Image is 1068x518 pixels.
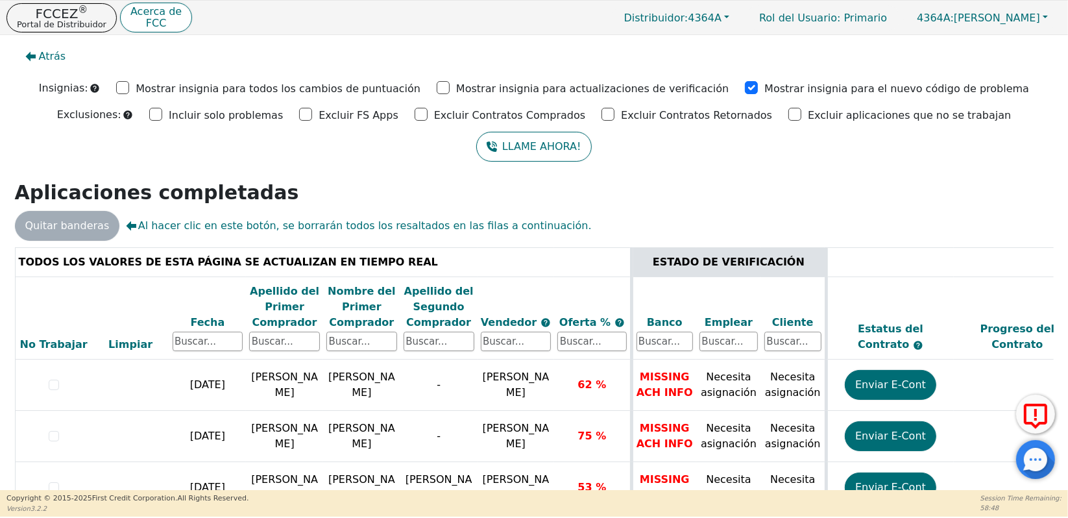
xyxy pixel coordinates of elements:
[746,5,900,31] a: Rol del Usuario: Primario
[481,332,552,351] input: Buscar...
[249,332,320,351] input: Buscar...
[169,462,247,513] td: [DATE]
[903,8,1062,28] button: 4364A:[PERSON_NAME]
[637,254,821,270] div: ESTADO DE VERIFICACIÓN
[631,360,696,411] td: MISSING ACH INFO
[169,108,283,123] p: Incluir solo problemas
[39,80,88,96] p: Insignias:
[326,332,397,351] input: Buscar...
[483,371,550,399] span: [PERSON_NAME]
[323,360,400,411] td: [PERSON_NAME]
[434,108,585,123] p: Excluir Contratos Comprados
[15,181,299,204] strong: Aplicaciones completadas
[15,42,77,71] button: Atrás
[17,7,106,20] p: FCCEZ
[483,473,550,501] span: [PERSON_NAME]
[917,12,1040,24] span: [PERSON_NAME]
[624,12,688,24] span: Distribuidor:
[808,108,1011,123] p: Excluir aplicaciones que no se trabajan
[637,332,694,351] input: Buscar...
[980,493,1062,503] p: Session Time Remaining:
[637,315,694,330] div: Banco
[761,360,826,411] td: Necesita asignación
[481,316,540,328] span: Vendedor
[699,315,758,330] div: Emplear
[246,462,323,513] td: [PERSON_NAME]
[39,49,66,64] span: Atrás
[404,332,474,351] input: Buscar...
[136,81,420,97] p: Mostrar insignia para todos los cambios de puntuación
[764,332,821,351] input: Buscar...
[980,503,1062,513] p: 58:48
[323,411,400,462] td: [PERSON_NAME]
[19,254,627,270] div: TODOS LOS VALORES DE ESTA PÁGINA SE ACTUALIZAN EN TIEMPO REAL
[696,411,761,462] td: Necesita asignación
[577,378,606,391] span: 62 %
[761,462,826,513] td: Necesita asignación
[323,462,400,513] td: [PERSON_NAME]
[624,12,722,24] span: 4364A
[130,18,182,29] p: FCC
[19,337,89,352] div: No Trabajar
[6,504,249,513] p: Version 3.2.2
[456,81,729,97] p: Mostrar insignia para actualizaciones de verificación
[559,316,614,328] span: Oferta %
[845,370,936,400] button: Enviar E-Cont
[400,360,478,411] td: -
[249,284,320,330] div: Apellido del Primer Comprador
[120,3,192,33] button: Acerca deFCC
[173,315,243,330] div: Fecha
[631,411,696,462] td: MISSING ACH INFO
[764,315,821,330] div: Cliente
[483,422,550,450] span: [PERSON_NAME]
[6,493,249,504] p: Copyright © 2015- 2025 First Credit Corporation.
[696,462,761,513] td: Necesita asignación
[6,3,117,32] button: FCCEZ®Portal de Distribuidor
[1016,395,1055,434] button: Reportar Error a FCC
[404,284,474,330] div: Apellido del Segundo Comprador
[246,360,323,411] td: [PERSON_NAME]
[621,108,772,123] p: Excluir Contratos Retornados
[845,421,936,451] button: Enviar E-Cont
[173,332,243,351] input: Buscar...
[78,4,88,16] sup: ®
[858,323,923,351] span: Estatus del Contrato
[319,108,398,123] p: Excluir FS Apps
[764,81,1029,97] p: Mostrar insignia para el nuevo código de problema
[169,411,247,462] td: [DATE]
[130,6,182,17] p: Acerca de
[126,218,591,234] span: Al hacer clic en este botón, se borrarán todos los resaltados en las filas a continuación.
[759,12,840,24] span: Rol del Usuario :
[476,132,591,162] button: LLAME AHORA!
[761,411,826,462] td: Necesita asignación
[631,462,696,513] td: MISSING ACH INFO
[696,360,761,411] td: Necesita asignación
[557,332,626,351] input: Buscar...
[917,12,954,24] span: 4364A:
[400,462,478,513] td: [PERSON_NAME]
[611,8,744,28] button: Distribuidor:4364A
[17,20,106,29] p: Portal de Distribuidor
[577,430,606,442] span: 75 %
[246,411,323,462] td: [PERSON_NAME]
[57,107,121,123] p: Exclusiones:
[577,481,606,493] span: 53 %
[699,332,758,351] input: Buscar...
[746,5,900,31] p: Primario
[177,494,249,502] span: All Rights Reserved.
[845,473,936,502] button: Enviar E-Cont
[326,284,397,330] div: Nombre del Primer Comprador
[400,411,478,462] td: -
[169,360,247,411] td: [DATE]
[95,337,166,352] div: Limpiar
